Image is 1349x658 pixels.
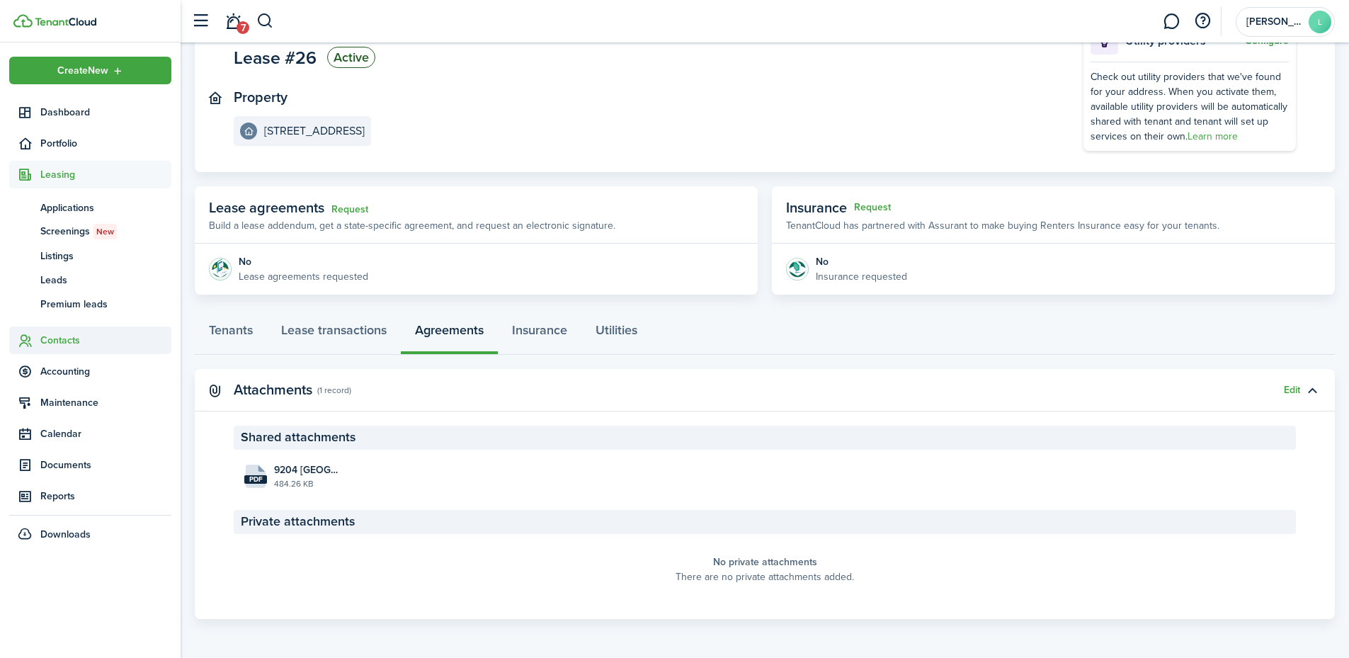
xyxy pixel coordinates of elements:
[264,125,365,137] e-details-info-title: [STREET_ADDRESS]
[40,105,171,120] span: Dashboard
[40,249,171,263] span: Listings
[96,225,114,238] span: New
[40,489,171,504] span: Reports
[9,244,171,268] a: Listings
[234,510,1296,534] panel-main-section-header: Private attachments
[244,465,267,488] file-icon: File
[35,18,96,26] img: TenantCloud
[317,384,351,397] panel-main-subtitle: (1 record)
[854,202,891,213] button: Request
[1300,378,1324,402] button: Toggle accordion
[40,527,91,542] span: Downloads
[57,66,108,76] span: Create New
[274,463,340,477] span: 9204 [GEOGRAPHIC_DATA] Mica.pdf
[239,254,368,269] div: No
[9,292,171,316] a: Premium leads
[40,364,171,379] span: Accounting
[1188,129,1238,144] a: Learn more
[220,4,246,40] a: Notifications
[816,254,907,269] div: No
[40,273,171,288] span: Leads
[713,555,817,569] panel-main-placeholder-title: No private attachments
[234,426,1296,450] panel-main-section-header: Shared attachments
[274,477,340,490] file-size: 484.26 KB
[1246,17,1303,27] span: Langley
[40,297,171,312] span: Premium leads
[498,312,581,355] a: Insurance
[209,258,232,280] img: Agreement e-sign
[40,395,171,410] span: Maintenance
[9,482,171,510] a: Reports
[9,195,171,220] a: Applications
[195,426,1335,619] panel-main-body: Toggle accordion
[234,49,317,67] span: Lease #26
[209,218,615,233] p: Build a lease addendum, get a state-specific agreement, and request an electronic signature.
[786,258,809,280] img: Insurance protection
[40,333,171,348] span: Contacts
[187,8,214,35] button: Open sidebar
[581,312,651,355] a: Utilities
[40,200,171,215] span: Applications
[1309,11,1331,33] avatar-text: L
[9,57,171,84] button: Open menu
[239,269,368,284] p: Lease agreements requested
[13,14,33,28] img: TenantCloud
[267,312,401,355] a: Lease transactions
[237,21,249,34] span: 7
[40,136,171,151] span: Portfolio
[331,204,368,215] a: Request
[40,458,171,472] span: Documents
[40,426,171,441] span: Calendar
[1091,69,1289,144] div: Check out utility providers that we've found for your address. When you activate them, available ...
[1190,9,1214,33] button: Open resource center
[786,218,1219,233] p: TenantCloud has partnered with Assurant to make buying Renters Insurance easy for your tenants.
[244,475,267,484] file-extension: pdf
[195,312,267,355] a: Tenants
[234,89,288,106] panel-main-title: Property
[676,569,854,584] panel-main-placeholder-description: There are no private attachments added.
[9,268,171,292] a: Leads
[816,269,907,284] p: Insurance requested
[1284,385,1300,396] button: Edit
[40,224,171,239] span: Screenings
[9,220,171,244] a: ScreeningsNew
[234,382,312,398] panel-main-title: Attachments
[40,167,171,182] span: Leasing
[9,98,171,126] a: Dashboard
[1158,4,1185,40] a: Messaging
[209,197,324,218] span: Lease agreements
[256,9,274,33] button: Search
[786,197,847,218] span: Insurance
[327,47,375,68] status: Active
